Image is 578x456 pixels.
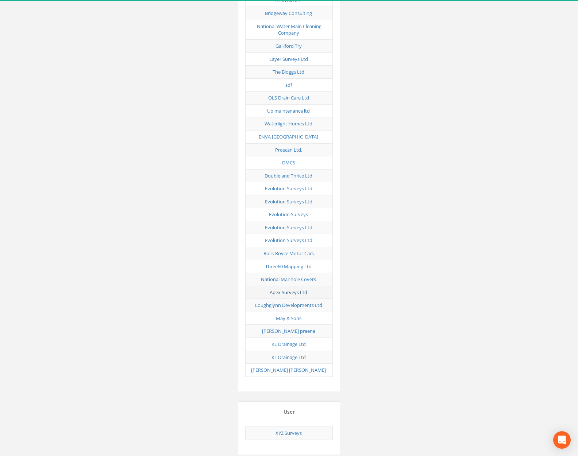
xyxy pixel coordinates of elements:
a: Evolution Surveys Ltd [265,237,312,243]
a: sdf [285,82,292,88]
a: KL Drainage Ltd [271,354,306,360]
div: Open Intercom Messenger [553,431,571,449]
a: Apex Surveys Ltd [270,289,307,296]
a: The Bloggs Ltd [273,69,304,75]
a: Double and Thrice Ltd [265,172,312,179]
a: Waterlight Homes Ltd [265,120,312,127]
a: Galliford Try [275,43,302,49]
a: Rolls-Royce Motor Cars [263,250,314,257]
a: Proscan Ltd. [275,147,302,153]
a: Evolution Surveys [269,211,308,218]
a: Evolution Surveys Ltd [265,198,312,205]
a: ENVA [GEOGRAPHIC_DATA] [259,133,318,140]
a: KL Drainage Ltd [271,341,306,347]
a: National Water Main Cleaning Company [257,23,321,36]
a: XYZ Surveys [275,430,302,436]
a: Three60 Mapping Ltd [265,263,312,270]
a: Loughglynn Developments Ltd [255,302,322,308]
a: National Manhole Covers [261,276,316,282]
a: Evolution Surveys Ltd [265,224,312,231]
a: DMCS [282,159,295,166]
a: Up maintenance ltd [267,108,310,114]
h4: User [243,409,335,414]
a: [PERSON_NAME] preene [262,328,315,334]
a: May & Sons [276,315,301,321]
a: OLS Drain Care Ltd [268,94,309,101]
a: Evolution Surveys Ltd [265,185,312,192]
a: Bridgeway Consulting [265,10,312,16]
a: [PERSON_NAME] [PERSON_NAME] [251,367,326,373]
a: Layer Surveys Ltd [269,56,308,62]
